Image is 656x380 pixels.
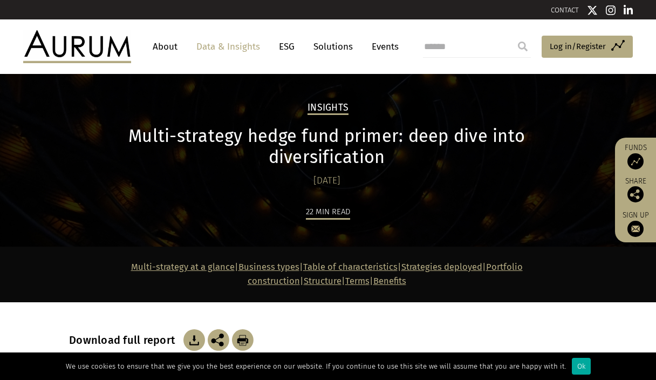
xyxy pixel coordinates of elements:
[238,262,299,272] a: Business types
[131,262,523,286] strong: | | | | | |
[69,126,584,168] h1: Multi-strategy hedge fund primer: deep dive into diversification
[373,276,406,286] a: Benefits
[69,173,584,188] div: [DATE]
[191,37,265,57] a: Data & Insights
[627,153,644,169] img: Access Funds
[512,36,534,57] input: Submit
[147,37,183,57] a: About
[587,5,598,16] img: Twitter icon
[304,276,341,286] a: Structure
[620,211,651,237] a: Sign up
[624,5,633,16] img: Linkedin icon
[345,276,370,286] a: Terms
[306,205,350,220] div: 22 min read
[401,262,482,272] a: Strategies deployed
[232,329,254,351] img: Download Article
[542,36,633,58] a: Log in/Register
[620,143,651,169] a: Funds
[274,37,300,57] a: ESG
[627,221,644,237] img: Sign up to our newsletter
[208,329,229,351] img: Share this post
[551,6,579,14] a: CONTACT
[69,334,181,347] h3: Download full report
[183,329,205,351] img: Download Article
[131,262,235,272] a: Multi-strategy at a glance
[366,37,399,57] a: Events
[572,358,591,375] div: Ok
[620,178,651,202] div: Share
[23,30,131,63] img: Aurum
[550,40,606,53] span: Log in/Register
[303,262,398,272] a: Table of characteristics
[606,5,616,16] img: Instagram icon
[308,37,358,57] a: Solutions
[370,276,373,286] strong: |
[307,102,348,115] h2: Insights
[627,186,644,202] img: Share this post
